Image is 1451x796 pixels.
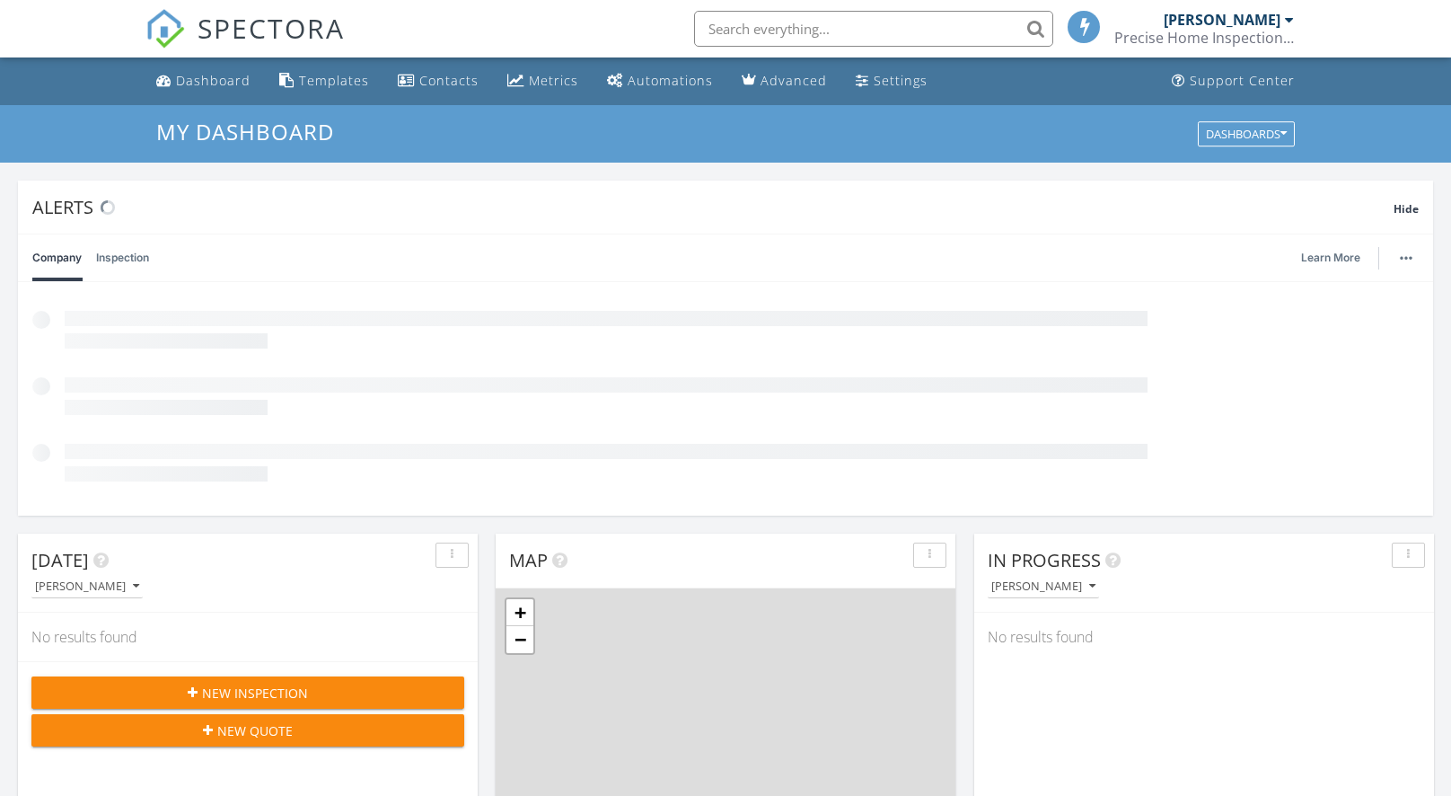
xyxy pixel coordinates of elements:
[1198,121,1295,146] button: Dashboards
[1114,29,1294,47] div: Precise Home Inspections LLC
[509,548,548,572] span: Map
[31,575,143,599] button: [PERSON_NAME]
[176,72,251,89] div: Dashboard
[988,575,1099,599] button: [PERSON_NAME]
[145,24,345,62] a: SPECTORA
[974,613,1434,661] div: No results found
[1206,128,1287,140] div: Dashboards
[761,72,827,89] div: Advanced
[1394,201,1419,217] span: Hide
[1301,249,1371,267] a: Learn More
[149,65,258,98] a: Dashboard
[506,599,533,626] a: Zoom in
[32,195,1394,219] div: Alerts
[1400,256,1412,260] img: ellipsis-632cfdd7c38ec3a7d453.svg
[991,580,1095,593] div: [PERSON_NAME]
[1190,72,1295,89] div: Support Center
[849,65,935,98] a: Settings
[202,684,308,703] span: New Inspection
[31,714,464,747] button: New Quote
[500,65,585,98] a: Metrics
[96,234,149,281] a: Inspection
[1164,11,1280,29] div: [PERSON_NAME]
[391,65,486,98] a: Contacts
[529,72,578,89] div: Metrics
[628,72,713,89] div: Automations
[600,65,720,98] a: Automations (Basic)
[299,72,369,89] div: Templates
[272,65,376,98] a: Templates
[694,11,1053,47] input: Search everything...
[35,580,139,593] div: [PERSON_NAME]
[198,9,345,47] span: SPECTORA
[18,613,478,661] div: No results found
[506,626,533,653] a: Zoom out
[156,117,334,146] span: My Dashboard
[145,9,185,49] img: The Best Home Inspection Software - Spectora
[1165,65,1302,98] a: Support Center
[32,234,82,281] a: Company
[988,548,1101,572] span: In Progress
[31,548,89,572] span: [DATE]
[419,72,479,89] div: Contacts
[874,72,928,89] div: Settings
[31,677,464,709] button: New Inspection
[217,721,293,740] span: New Quote
[734,65,834,98] a: Advanced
